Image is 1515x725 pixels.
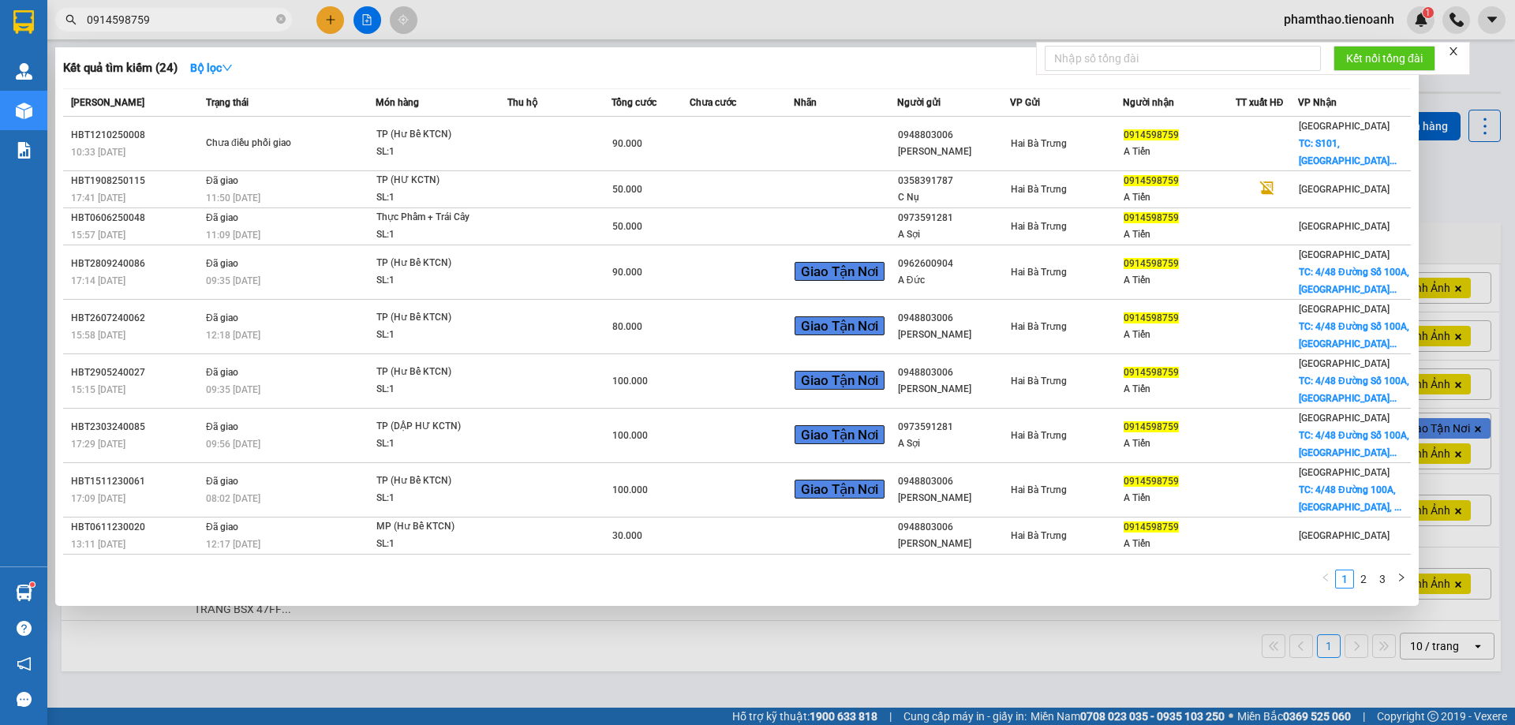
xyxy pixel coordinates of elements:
[206,175,238,186] span: Đã giao
[71,147,125,158] span: 10:33 [DATE]
[71,275,125,286] span: 17:14 [DATE]
[376,209,495,226] div: Thực Phẩm + Trái Cây
[71,384,125,395] span: 15:15 [DATE]
[71,364,201,381] div: HBT2905240027
[1298,97,1337,108] span: VP Nhận
[794,97,817,108] span: Nhãn
[376,144,495,161] div: SL: 1
[1045,46,1321,71] input: Nhập số tổng đài
[71,473,201,490] div: HBT1511230061
[898,310,1009,327] div: 0948803006
[898,490,1009,506] div: [PERSON_NAME]
[1124,435,1235,452] div: A Tiến
[1124,272,1235,289] div: A Tiến
[376,97,419,108] span: Món hàng
[1336,570,1353,588] a: 1
[71,439,125,450] span: 17:29 [DATE]
[898,127,1009,144] div: 0948803006
[898,381,1009,398] div: [PERSON_NAME]
[376,435,495,453] div: SL: 1
[795,425,885,444] span: Giao Tận Nơi
[1124,212,1179,223] span: 0914598759
[1011,484,1067,495] span: Hai Bà Trưng
[795,262,885,281] span: Giao Tận Nơi
[71,210,201,226] div: HBT0606250048
[1299,484,1401,513] span: TC: 4/48 Đường 100A, [GEOGRAPHIC_DATA], ...
[206,421,238,432] span: Đã giao
[1299,221,1390,232] span: [GEOGRAPHIC_DATA]
[612,97,656,108] span: Tổng cước
[1448,46,1459,57] span: close
[376,327,495,344] div: SL: 1
[1299,530,1390,541] span: [GEOGRAPHIC_DATA]
[376,226,495,244] div: SL: 1
[276,14,286,24] span: close-circle
[898,435,1009,452] div: A Sợi
[898,173,1009,189] div: 0358391787
[206,97,249,108] span: Trạng thái
[6,61,97,69] span: VP Gửi: [PERSON_NAME]
[206,439,260,450] span: 09:56 [DATE]
[612,321,642,332] span: 80.000
[376,418,495,435] div: TP (DẬP HƯ KCTN)
[612,138,642,149] span: 90.000
[376,518,495,536] div: MP (Hư Bể KTCN)
[898,272,1009,289] div: A Đức
[1299,467,1390,478] span: [GEOGRAPHIC_DATA]
[1299,413,1390,424] span: [GEOGRAPHIC_DATA]
[16,585,32,601] img: warehouse-icon
[1334,46,1435,71] button: Kết nối tổng đài
[1299,376,1409,404] span: TC: 4/48 Đường Số 100A, [GEOGRAPHIC_DATA]...
[34,108,203,121] span: ----------------------------------------------
[17,656,32,671] span: notification
[376,381,495,398] div: SL: 1
[1124,536,1235,552] div: A Tiến
[16,63,32,80] img: warehouse-icon
[1299,138,1397,166] span: TC: S101, [GEOGRAPHIC_DATA]...
[106,39,174,50] strong: 1900 633 614
[795,480,885,499] span: Giao Tận Nơi
[1373,570,1392,589] li: 3
[6,10,46,50] img: logo
[376,126,495,144] div: TP (Hư Bể KTCN)
[62,26,219,36] strong: NHẬN HÀNG NHANH - GIAO TỐC HÀNH
[63,60,178,77] h3: Kết quả tìm kiếm ( 24 )
[1011,321,1067,332] span: Hai Bà Trưng
[1124,476,1179,487] span: 0914598759
[1011,221,1067,232] span: Hai Bà Trưng
[120,95,178,103] span: ĐT: 0935 882 082
[1123,97,1174,108] span: Người nhận
[206,275,260,286] span: 09:35 [DATE]
[898,226,1009,243] div: A Sợi
[71,97,144,108] span: [PERSON_NAME]
[71,419,201,435] div: HBT2303240085
[17,692,32,707] span: message
[1299,267,1409,295] span: TC: 4/48 Đường Số 100A, [GEOGRAPHIC_DATA]...
[65,14,77,25] span: search
[1124,490,1235,506] div: A Tiến
[206,476,238,487] span: Đã giao
[376,189,495,207] div: SL: 1
[376,272,495,290] div: SL: 1
[206,330,260,341] span: 12:18 [DATE]
[1236,97,1284,108] span: TT xuất HĐ
[1124,312,1179,323] span: 0914598759
[1299,249,1390,260] span: [GEOGRAPHIC_DATA]
[71,310,201,327] div: HBT2607240062
[795,316,885,335] span: Giao Tận Nơi
[206,493,260,504] span: 08:02 [DATE]
[206,212,238,223] span: Đã giao
[178,55,245,80] button: Bộ lọcdown
[71,256,201,272] div: HBT2809240086
[1124,421,1179,432] span: 0914598759
[1124,175,1179,186] span: 0914598759
[276,13,286,28] span: close-circle
[1316,570,1335,589] button: left
[1011,430,1067,441] span: Hai Bà Trưng
[16,103,32,119] img: warehouse-icon
[612,184,642,195] span: 50.000
[1124,258,1179,269] span: 0914598759
[376,172,495,189] div: TP (HƯ KCTN)
[1299,430,1409,458] span: TC: 4/48 Đường Số 100A, [GEOGRAPHIC_DATA]...
[612,267,642,278] span: 90.000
